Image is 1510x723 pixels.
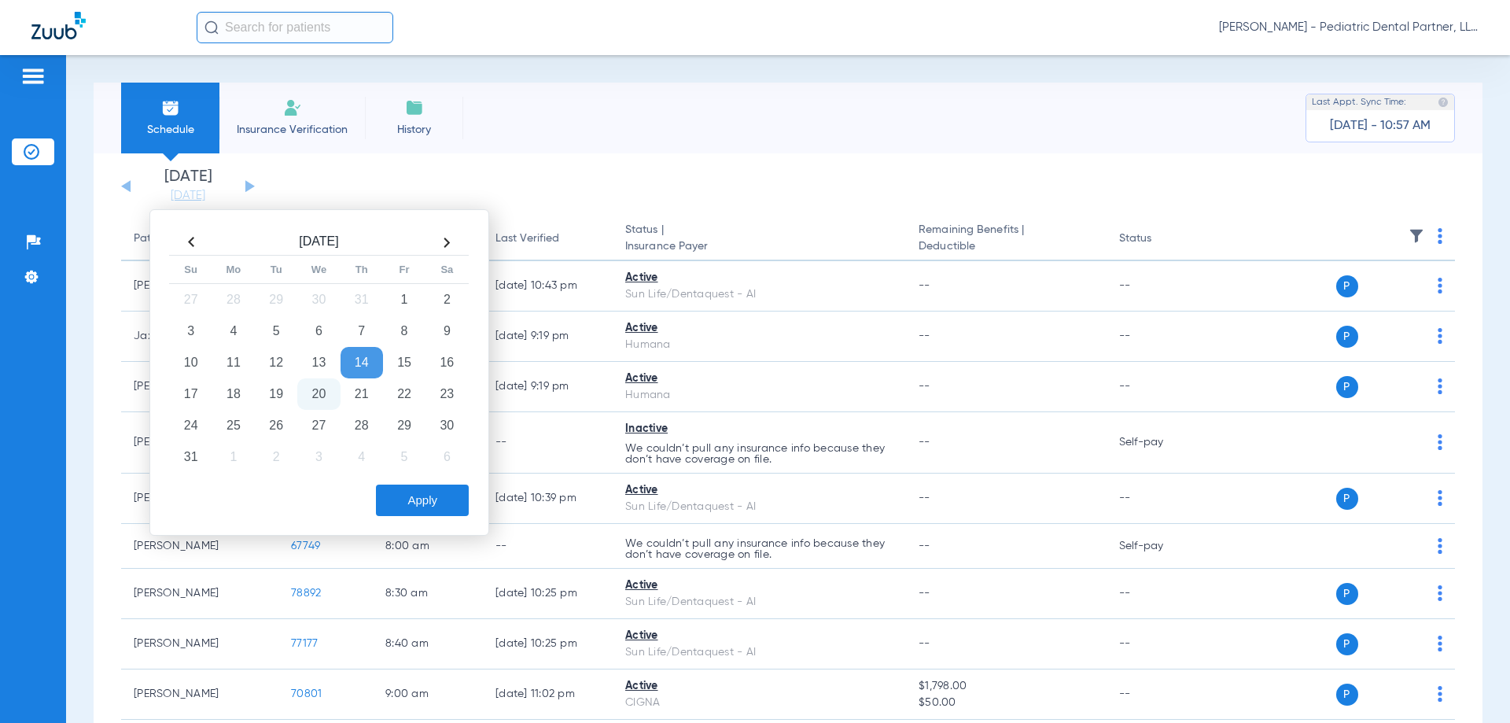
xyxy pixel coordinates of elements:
span: P [1336,376,1358,398]
div: Last Verified [495,231,559,247]
img: filter.svg [1409,228,1424,244]
span: P [1336,488,1358,510]
span: P [1336,275,1358,297]
td: -- [1107,569,1213,619]
span: History [377,122,451,138]
img: group-dot-blue.svg [1438,585,1442,601]
th: Status | [613,217,906,261]
span: Deductible [919,238,1093,255]
p: We couldn’t pull any insurance info because they don’t have coverage on file. [625,443,893,465]
span: 70801 [291,688,322,699]
span: -- [919,437,930,448]
td: [DATE] 9:19 PM [483,312,613,362]
img: group-dot-blue.svg [1438,434,1442,450]
img: Manual Insurance Verification [283,98,302,117]
td: -- [1107,670,1213,720]
div: Patient Name [134,231,266,247]
td: 8:30 AM [373,569,483,619]
td: [DATE] 10:25 PM [483,619,613,670]
td: 9:00 AM [373,670,483,720]
span: -- [919,588,930,599]
div: Sun Life/Dentaquest - AI [625,594,893,610]
div: CIGNA [625,695,893,711]
span: -- [919,280,930,291]
span: P [1336,684,1358,706]
span: P [1336,583,1358,605]
img: group-dot-blue.svg [1438,686,1442,702]
td: 8:40 AM [373,619,483,670]
td: -- [1107,619,1213,670]
img: hamburger-icon [20,67,46,86]
td: [PERSON_NAME] [121,524,278,569]
div: Active [625,482,893,499]
img: group-dot-blue.svg [1438,228,1442,244]
span: -- [919,381,930,392]
div: Active [625,371,893,387]
img: last sync help info [1438,97,1449,108]
td: -- [1107,362,1213,412]
th: [DATE] [212,230,425,256]
div: Last Verified [495,231,600,247]
span: $1,798.00 [919,678,1093,695]
span: [PERSON_NAME] - Pediatric Dental Partner, LLP [1219,20,1479,35]
img: group-dot-blue.svg [1438,538,1442,554]
th: Remaining Benefits | [906,217,1106,261]
img: Schedule [161,98,180,117]
span: $50.00 [919,695,1093,711]
td: -- [1107,261,1213,312]
th: Status [1107,217,1213,261]
td: -- [483,412,613,474]
td: [DATE] 9:19 PM [483,362,613,412]
p: We couldn’t pull any insurance info because they don’t have coverage on file. [625,538,893,560]
div: Active [625,628,893,644]
div: Active [625,577,893,594]
div: Sun Life/Dentaquest - AI [625,499,893,515]
button: Apply [376,485,469,516]
td: -- [1107,474,1213,524]
td: Self-pay [1107,412,1213,474]
span: P [1336,326,1358,348]
td: [DATE] 10:39 PM [483,474,613,524]
img: group-dot-blue.svg [1438,328,1442,344]
td: -- [1107,312,1213,362]
div: Active [625,678,893,695]
img: group-dot-blue.svg [1438,278,1442,293]
li: [DATE] [141,169,235,204]
input: Search for patients [197,12,393,43]
div: Inactive [625,421,893,437]
a: [DATE] [141,188,235,204]
div: Humana [625,337,893,353]
img: group-dot-blue.svg [1438,490,1442,506]
span: -- [919,638,930,649]
td: -- [483,524,613,569]
img: group-dot-blue.svg [1438,636,1442,651]
td: [PERSON_NAME] [121,619,278,670]
td: 8:00 AM [373,524,483,569]
img: History [405,98,424,117]
td: Self-pay [1107,524,1213,569]
div: Humana [625,387,893,404]
span: Insurance Payer [625,238,893,255]
td: [DATE] 11:02 PM [483,670,613,720]
td: [DATE] 10:43 PM [483,261,613,312]
span: 67749 [291,540,320,551]
span: Schedule [133,122,208,138]
span: P [1336,633,1358,655]
img: Search Icon [204,20,219,35]
td: [DATE] 10:25 PM [483,569,613,619]
div: Active [625,270,893,286]
div: Sun Life/Dentaquest - AI [625,644,893,661]
span: Last Appt. Sync Time: [1312,94,1406,110]
span: [DATE] - 10:57 AM [1330,118,1431,134]
span: 78892 [291,588,321,599]
span: 77177 [291,638,318,649]
td: [PERSON_NAME] [121,569,278,619]
img: group-dot-blue.svg [1438,378,1442,394]
img: Zuub Logo [31,12,86,39]
div: Active [625,320,893,337]
span: Insurance Verification [231,122,353,138]
span: -- [919,330,930,341]
td: [PERSON_NAME] [121,670,278,720]
span: -- [919,492,930,504]
div: Sun Life/Dentaquest - AI [625,286,893,303]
